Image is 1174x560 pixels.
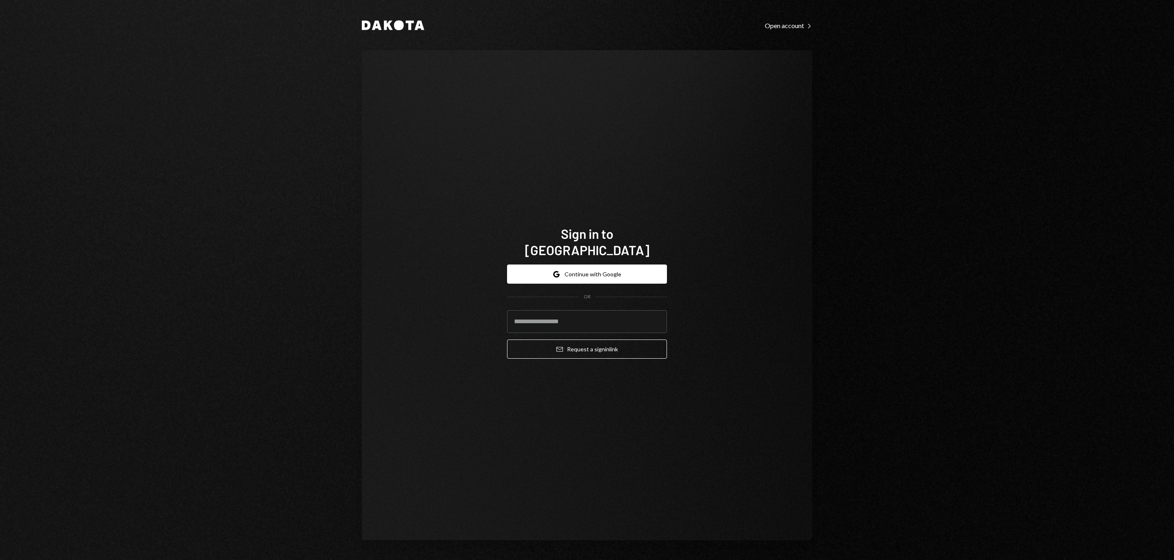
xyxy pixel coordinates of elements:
[584,293,591,300] div: OR
[507,265,667,284] button: Continue with Google
[507,340,667,359] button: Request a signinlink
[765,22,812,30] div: Open account
[507,225,667,258] h1: Sign in to [GEOGRAPHIC_DATA]
[765,21,812,30] a: Open account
